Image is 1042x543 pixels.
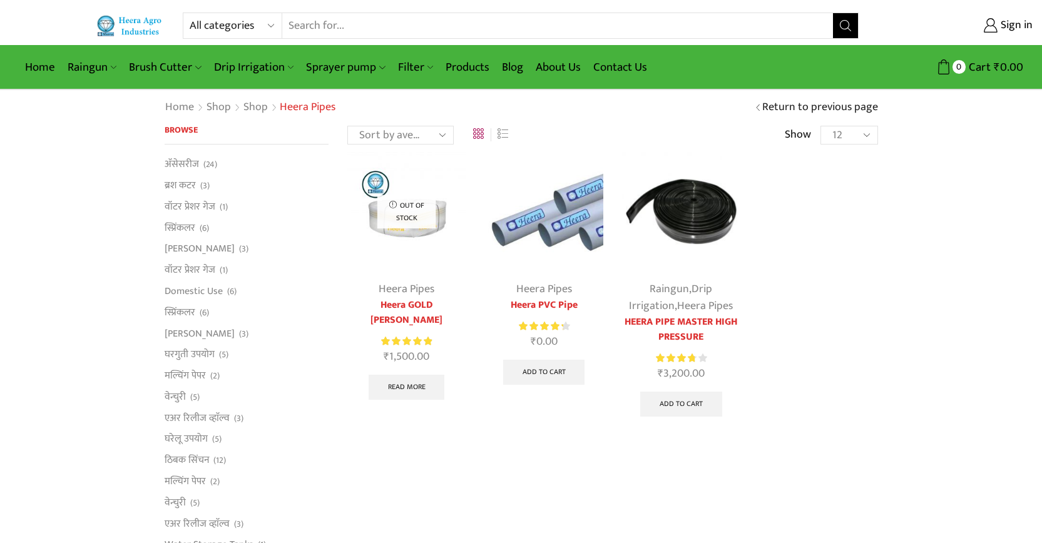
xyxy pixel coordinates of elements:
bdi: 3,200.00 [658,364,705,383]
span: (24) [203,158,217,171]
a: Heera Pipes [677,297,733,315]
a: HEERA PIPE MASTER HIGH PRESSURE [622,315,740,345]
span: (3) [239,243,248,255]
a: Drip Irrigation [629,280,712,315]
a: Filter [392,53,439,82]
span: (2) [210,475,220,488]
a: Blog [496,53,529,82]
span: (3) [234,518,243,530]
a: वॉटर प्रेशर गेज [165,196,215,217]
img: heera pvc pipe [484,152,603,270]
a: अ‍ॅसेसरीज [165,157,199,175]
span: (6) [227,285,237,298]
a: स्प्रिंकलर [165,217,195,238]
input: Search for... [282,13,834,38]
h1: Heera Pipes [280,101,335,114]
span: ₹ [994,58,1000,77]
a: [PERSON_NAME] [165,238,235,260]
button: Search button [833,13,858,38]
a: Drip Irrigation [208,53,300,82]
span: Show [785,127,811,143]
a: Heera Pipes [516,280,572,298]
a: घरगुती उपयोग [165,344,215,365]
a: Raingun [61,53,123,82]
img: Heera Flex Pipe [622,152,740,270]
span: Sign in [998,18,1033,34]
a: Contact Us [587,53,653,82]
a: Home [165,99,195,116]
a: एअर रिलीज व्हाॅल्व [165,407,230,429]
a: Heera Pipes [379,280,434,298]
a: घरेलू उपयोग [165,429,208,450]
a: Heera GOLD [PERSON_NAME] [347,298,466,328]
div: , , [622,281,740,315]
a: ब्रश कटर [165,175,196,196]
span: (6) [200,307,209,319]
a: Add to cart: “Heera PVC Pipe” [503,360,585,385]
a: मल्चिंग पेपर [165,365,206,387]
span: (5) [190,497,200,509]
select: Shop order [347,126,454,145]
span: (1) [220,264,228,277]
a: Raingun [650,280,689,298]
img: Heera GOLD Krishi Pipe [347,152,466,270]
a: Add to cart: “HEERA PIPE MASTER HIGH PRESSURE” [640,392,722,417]
span: (5) [190,391,200,403]
bdi: 1,500.00 [384,347,429,366]
a: Return to previous page [762,99,878,116]
span: ₹ [384,347,389,366]
span: ₹ [658,364,663,383]
span: (1) [220,201,228,213]
span: 0 [953,60,966,73]
span: (2) [210,370,220,382]
a: Sign in [877,14,1033,37]
span: (3) [200,180,210,192]
span: (12) [213,454,226,467]
a: Sprayer pump [300,53,391,82]
a: Products [439,53,496,82]
a: मल्चिंग पेपर [165,471,206,492]
a: Brush Cutter [123,53,207,82]
a: वेन्चुरी [165,492,186,513]
a: Shop [206,99,232,116]
bdi: 0.00 [531,332,558,351]
a: Heera PVC Pipe [484,298,603,313]
a: Home [19,53,61,82]
a: वॉटर प्रेशर गेज [165,260,215,281]
a: ठिबक सिंचन [165,450,209,471]
p: Out of stock [377,195,436,228]
a: Read more about “Heera GOLD Krishi Pipe” [369,375,445,400]
div: Rated 3.86 out of 5 [656,352,707,365]
span: (3) [239,328,248,340]
span: (6) [200,222,209,235]
span: Cart [966,59,991,76]
a: Shop [243,99,268,116]
a: [PERSON_NAME] [165,323,235,344]
a: 0 Cart ₹0.00 [871,56,1023,79]
a: स्प्रिंकलर [165,302,195,323]
bdi: 0.00 [994,58,1023,77]
nav: Breadcrumb [165,99,335,116]
a: About Us [529,53,587,82]
span: ₹ [531,332,536,351]
a: वेन्चुरी [165,386,186,407]
span: Rated out of 5 [656,352,695,365]
span: Browse [165,123,198,137]
span: (5) [212,433,222,445]
span: Rated out of 5 [519,320,564,333]
span: (5) [219,348,228,361]
div: Rated 5.00 out of 5 [381,335,432,348]
span: (3) [234,412,243,425]
span: Rated out of 5 [381,335,432,348]
div: Rated 4.44 out of 5 [519,320,570,333]
a: Domestic Use [165,280,223,302]
a: एअर रिलीज व्हाॅल्व [165,513,230,534]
